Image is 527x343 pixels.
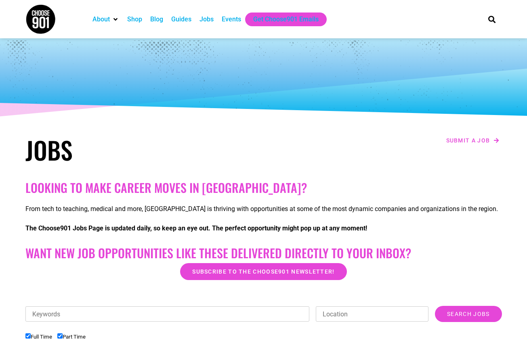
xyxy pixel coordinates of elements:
[171,15,191,24] a: Guides
[316,306,428,322] input: Location
[222,15,241,24] a: Events
[57,334,86,340] label: Part Time
[57,333,63,339] input: Part Time
[253,15,319,24] a: Get Choose901 Emails
[180,263,346,280] a: Subscribe to the Choose901 newsletter!
[446,138,490,143] span: Submit a job
[25,180,502,195] h2: Looking to make career moves in [GEOGRAPHIC_DATA]?
[435,306,502,322] input: Search Jobs
[88,13,123,26] div: About
[25,204,502,214] p: From tech to teaching, medical and more, [GEOGRAPHIC_DATA] is thriving with opportunities at some...
[25,306,310,322] input: Keywords
[25,224,367,232] strong: The Choose901 Jobs Page is updated daily, so keep an eye out. The perfect opportunity might pop u...
[25,334,52,340] label: Full Time
[25,246,502,260] h2: Want New Job Opportunities like these Delivered Directly to your Inbox?
[25,135,260,164] h1: Jobs
[25,333,31,339] input: Full Time
[92,15,110,24] a: About
[88,13,475,26] nav: Main nav
[192,269,334,274] span: Subscribe to the Choose901 newsletter!
[127,15,142,24] a: Shop
[485,13,498,26] div: Search
[444,135,502,146] a: Submit a job
[150,15,163,24] a: Blog
[199,15,214,24] a: Jobs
